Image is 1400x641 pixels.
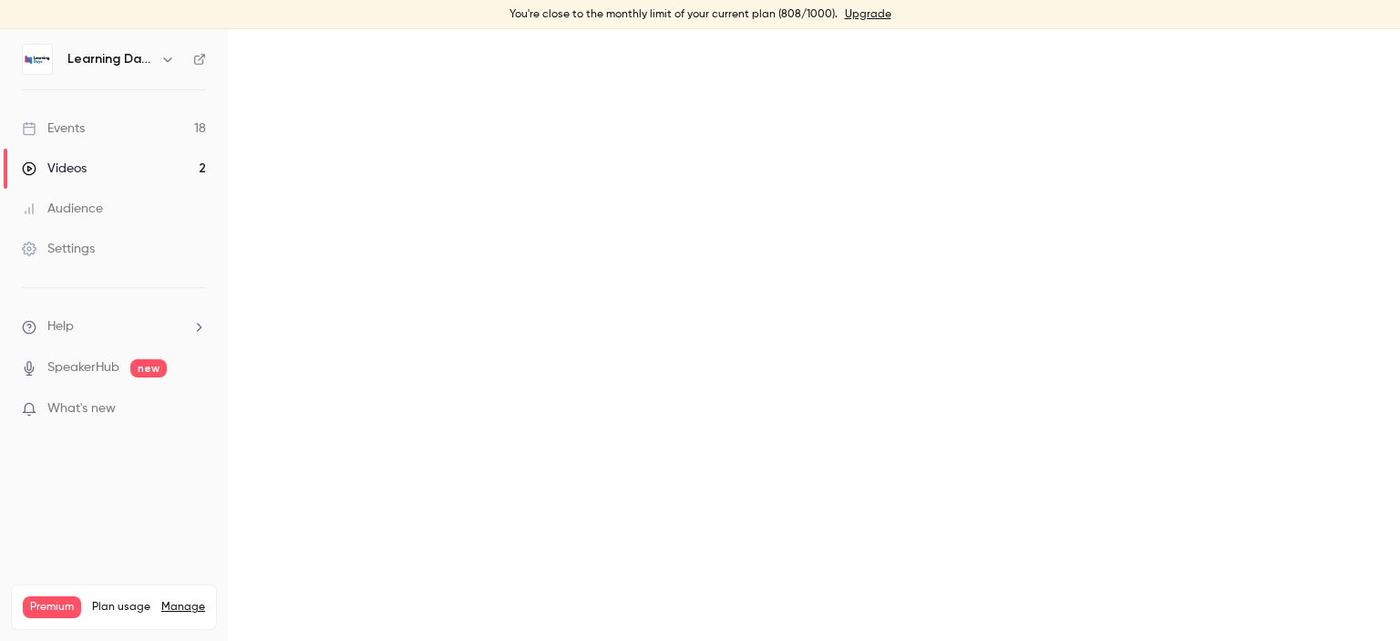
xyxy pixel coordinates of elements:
[29,47,44,62] img: website_grey.svg
[67,50,153,68] h6: Learning Days
[22,119,85,138] div: Events
[845,7,891,22] a: Upgrade
[161,600,205,615] a: Manage
[207,106,221,120] img: tab_keywords_by_traffic_grey.svg
[74,106,88,120] img: tab_domain_overview_orange.svg
[23,596,81,618] span: Premium
[22,317,206,336] li: help-dropdown-opener
[23,45,52,74] img: Learning Days
[130,359,167,377] span: new
[22,240,95,258] div: Settings
[47,317,74,336] span: Help
[47,358,119,377] a: SpeakerHub
[22,160,87,178] div: Videos
[47,399,116,419] span: What's new
[227,108,279,119] div: Mots-clés
[94,108,140,119] div: Domaine
[47,47,206,62] div: Domaine: [DOMAIN_NAME]
[29,29,44,44] img: logo_orange.svg
[92,600,150,615] span: Plan usage
[51,29,89,44] div: v 4.0.25
[184,401,206,418] iframe: Noticeable Trigger
[22,200,103,218] div: Audience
